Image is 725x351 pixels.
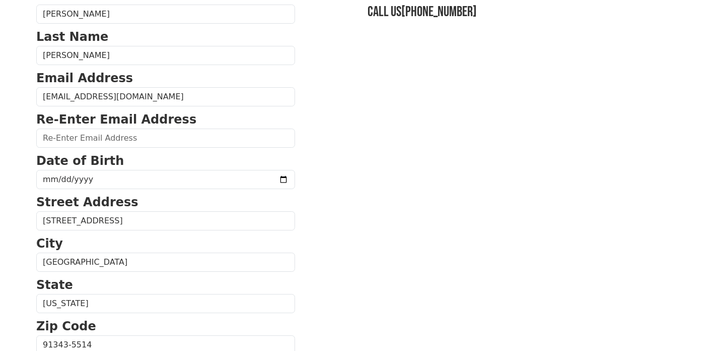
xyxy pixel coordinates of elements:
[36,71,133,85] strong: Email Address
[36,112,196,127] strong: Re-Enter Email Address
[368,4,689,21] h3: Call us
[36,87,295,106] input: Email Address
[36,319,96,333] strong: Zip Code
[36,211,295,230] input: Street Address
[36,5,295,24] input: First Name
[36,278,73,292] strong: State
[36,253,295,272] input: City
[36,30,108,44] strong: Last Name
[36,129,295,148] input: Re-Enter Email Address
[36,237,63,251] strong: City
[36,195,138,209] strong: Street Address
[401,4,477,20] a: [PHONE_NUMBER]
[36,46,295,65] input: Last Name
[36,154,124,168] strong: Date of Birth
